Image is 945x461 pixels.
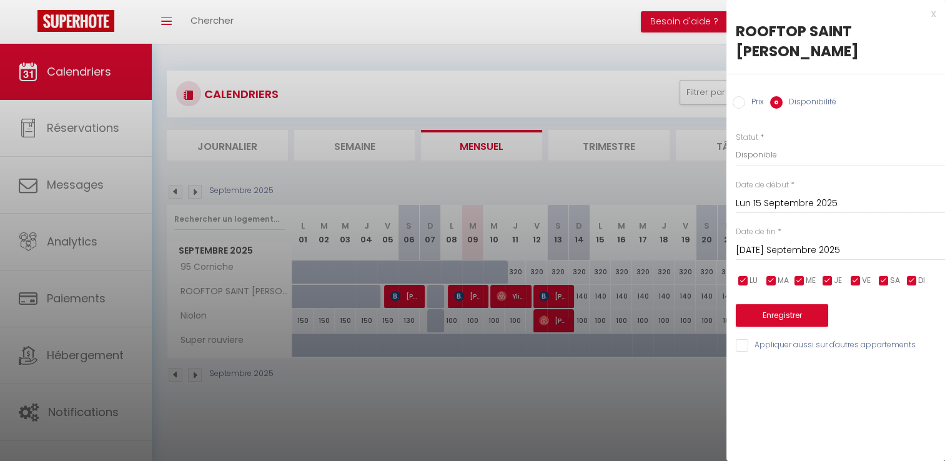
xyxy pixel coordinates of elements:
[736,132,758,144] label: Statut
[750,275,758,287] span: LU
[745,96,764,110] label: Prix
[736,21,936,61] div: ROOFTOP SAINT [PERSON_NAME]
[862,275,871,287] span: VE
[736,179,789,191] label: Date de début
[918,275,925,287] span: DI
[806,275,816,287] span: ME
[10,5,47,42] button: Ouvrir le widget de chat LiveChat
[890,275,900,287] span: SA
[834,275,842,287] span: JE
[726,6,936,21] div: x
[778,275,789,287] span: MA
[736,226,776,238] label: Date de fin
[736,304,828,327] button: Enregistrer
[783,96,836,110] label: Disponibilité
